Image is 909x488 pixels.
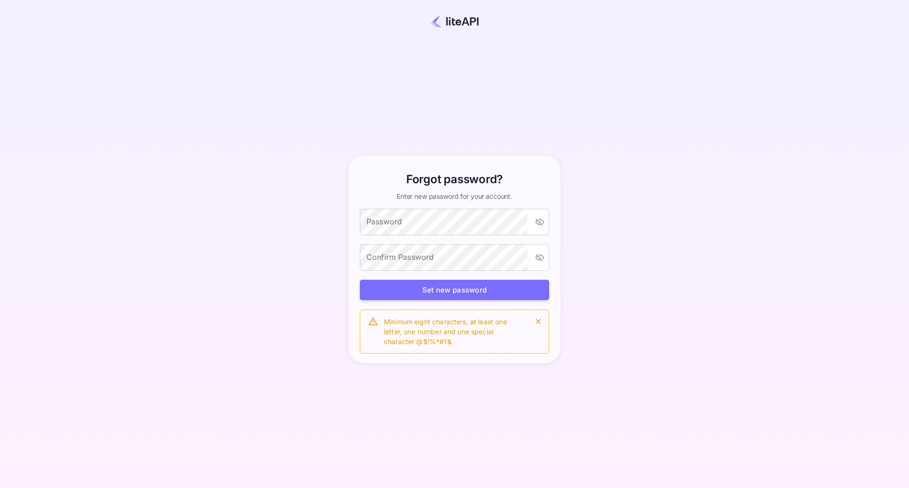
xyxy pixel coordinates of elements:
div: Minimum eight characters, at least one letter, one number and one special character @$!%*#?& [384,313,524,350]
button: close [532,315,545,328]
img: liteapi [429,15,480,27]
button: toggle password visibility [531,213,548,231]
button: toggle password visibility [531,249,548,266]
h6: Forgot password? [406,171,503,188]
button: Set new password [360,280,549,300]
p: Enter new password for your account. [397,192,512,201]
